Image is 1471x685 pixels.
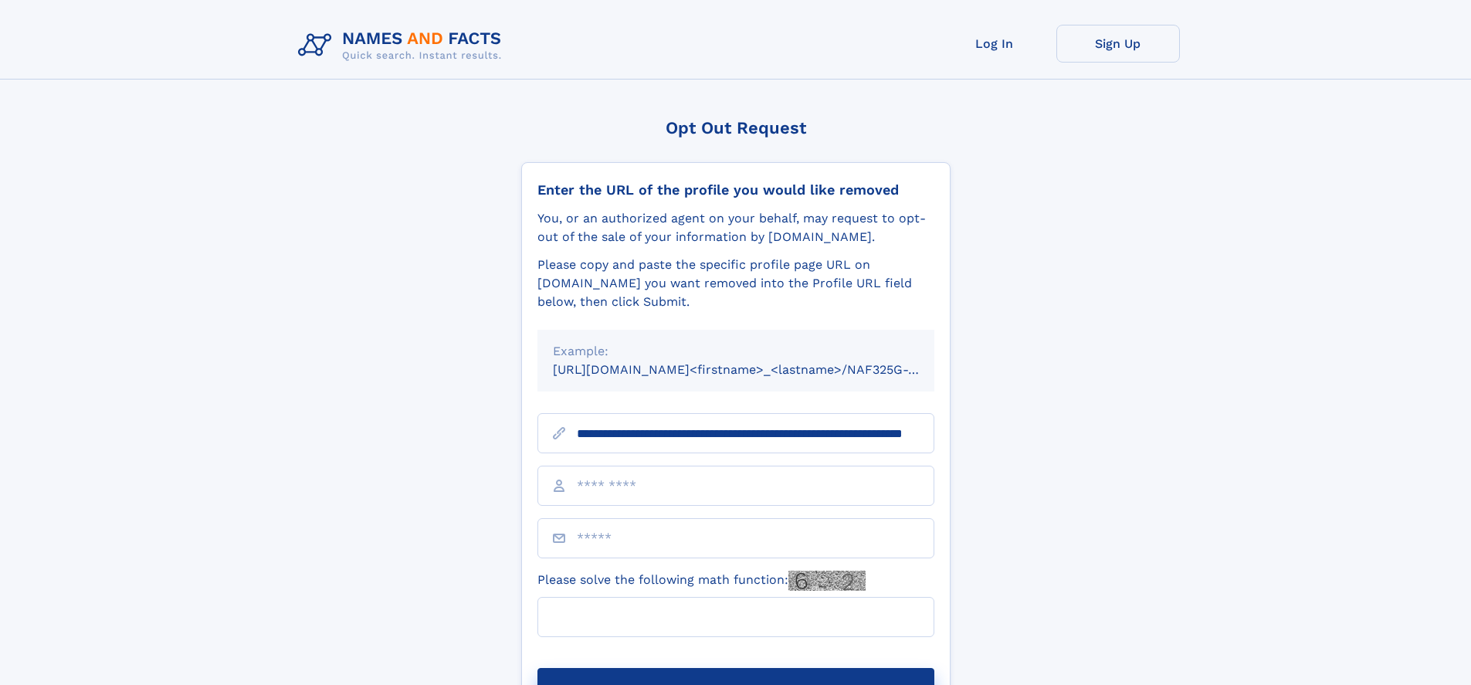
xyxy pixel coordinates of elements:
div: You, or an authorized agent on your behalf, may request to opt-out of the sale of your informatio... [537,209,934,246]
div: Please copy and paste the specific profile page URL on [DOMAIN_NAME] you want removed into the Pr... [537,256,934,311]
a: Sign Up [1056,25,1180,63]
label: Please solve the following math function: [537,571,866,591]
a: Log In [933,25,1056,63]
img: Logo Names and Facts [292,25,514,66]
div: Enter the URL of the profile you would like removed [537,181,934,198]
div: Opt Out Request [521,118,951,137]
small: [URL][DOMAIN_NAME]<firstname>_<lastname>/NAF325G-xxxxxxxx [553,362,964,377]
div: Example: [553,342,919,361]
